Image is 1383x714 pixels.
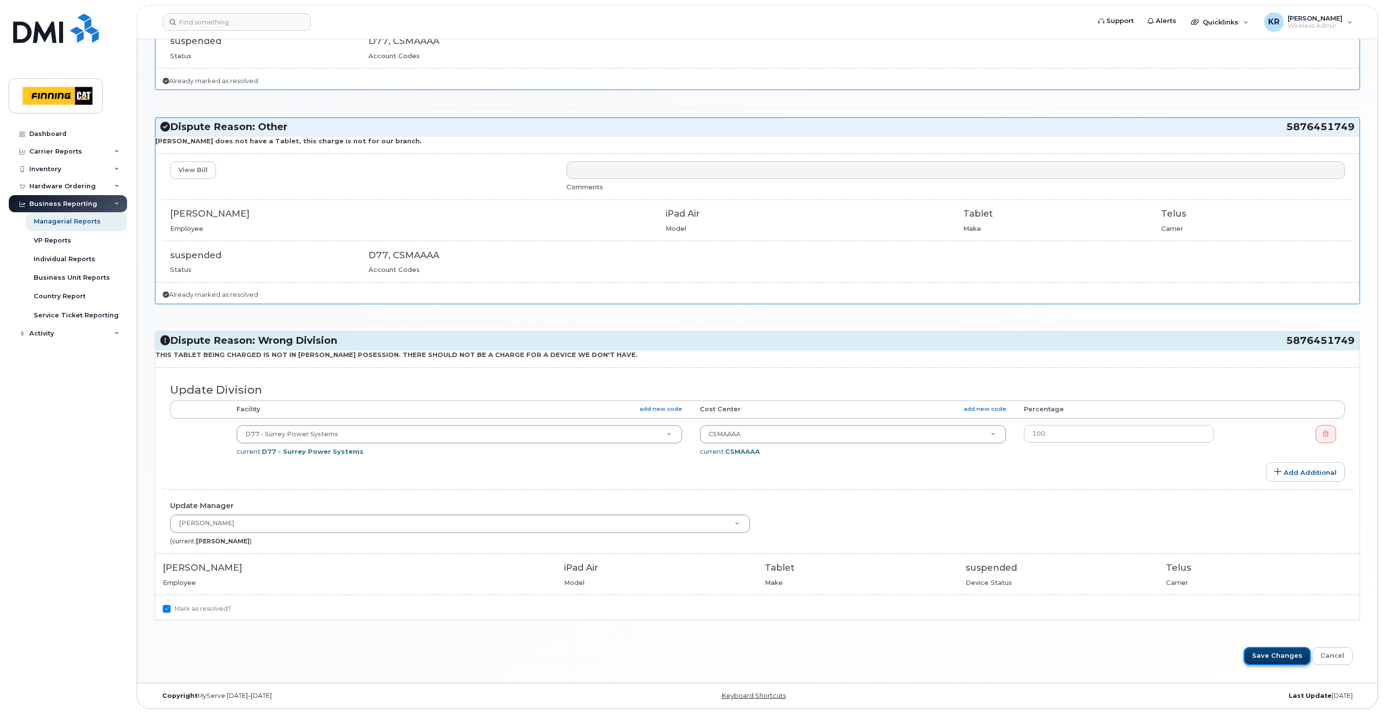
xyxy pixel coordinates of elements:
span: current: [700,447,760,455]
div: Carrier [1166,578,1352,587]
div: D77, CSMAAAA [368,249,1345,262]
span: [PERSON_NAME] [1288,14,1342,22]
div: Employee [163,578,549,587]
span: Wireless Admin [1288,22,1342,30]
span: current: [237,447,364,455]
div: Status [170,265,354,274]
div: Employee [170,224,651,233]
label: Mark as resolved? [163,603,231,615]
a: Keyboard Shortcuts [722,692,786,699]
span: Quicklinks [1203,18,1238,26]
span: KR [1268,16,1279,28]
span: [PERSON_NAME] [173,519,234,528]
a: Support [1091,11,1141,31]
div: iPad Air [666,207,949,220]
a: add new code [964,405,1006,413]
strong: D77 - Surrey Power Systems [262,447,364,455]
a: CSMAAAA [700,425,1006,443]
div: iPad Air [564,561,750,574]
h3: Dispute Reason: Wrong Division [160,334,1355,347]
span: 5876451749 [1286,334,1355,347]
div: Kristie Reil [1257,12,1360,32]
a: View Bill [170,161,216,179]
th: Cost Center [691,401,1015,418]
a: Cancel [1312,647,1353,665]
h3: Update Division [170,384,1345,396]
div: Comments [566,182,1345,192]
strong: [PERSON_NAME] does not have a Tablet, this charge is not for our branch. [155,137,422,145]
span: 5876451749 [1286,120,1355,134]
strong: CSMAAAA [725,447,760,455]
strong: Last Update [1289,692,1332,699]
span: Support [1106,16,1134,26]
input: Find something... [163,13,311,31]
div: Tablet [963,207,1147,220]
a: Add Additional [1266,462,1345,482]
div: MyServe [DATE]–[DATE] [155,692,557,700]
strong: Copyright [162,692,197,699]
div: suspended [170,249,354,262]
div: Tablet [765,561,951,574]
div: suspended [966,561,1152,574]
p: Already marked as resolved [163,290,1352,299]
a: D77 - Surrey Power Systems [237,425,682,443]
input: Save Changes [1244,647,1311,665]
div: Model [564,578,750,587]
iframe: Messenger Launcher [1340,671,1376,707]
div: Model [666,224,949,233]
div: Telus [1161,207,1345,220]
span: D77 - Surrey Power Systems [245,430,338,438]
h4: Update Manager [170,502,1345,510]
th: Facility [228,401,691,418]
small: (current: ) [170,537,252,545]
div: [DATE] [958,692,1360,700]
input: Mark as resolved? [163,605,171,613]
div: [PERSON_NAME] [163,561,549,574]
div: Make [765,578,951,587]
div: Make [963,224,1147,233]
div: Device Status [966,578,1152,587]
div: D77, CSMAAAA [368,35,1345,47]
a: [PERSON_NAME] [171,515,750,533]
div: Telus [1166,561,1352,574]
th: Percentage [1015,401,1223,418]
div: Quicklinks [1184,12,1255,32]
div: Account Codes [368,265,1345,274]
p: Already marked as resolved [163,76,1352,86]
div: suspended [170,35,354,47]
strong: [PERSON_NAME] [196,537,250,545]
span: Alerts [1156,16,1176,26]
a: add new code [640,405,682,413]
div: Status [170,51,354,61]
div: [PERSON_NAME] [170,207,651,220]
span: CSMAAAA [709,430,740,438]
a: Alerts [1141,11,1183,31]
div: Carrier [1161,224,1345,233]
h3: Dispute Reason: Other [160,120,1355,134]
strong: THIS TABLET BEING CHARGED IS NOT IN [PERSON_NAME] POSESSION. THERE SHOULD NOT BE A CHARGE FOR A D... [155,351,638,358]
div: Account Codes [368,51,1345,61]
